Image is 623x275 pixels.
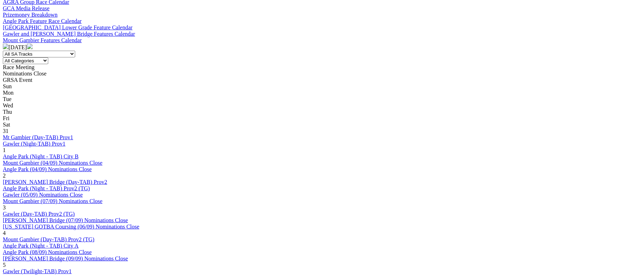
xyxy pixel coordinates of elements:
[3,204,6,211] span: 3
[3,31,135,37] a: Gawler and [PERSON_NAME] Bridge Features Calendar
[3,224,139,230] a: [US_STATE] GOTBA Coursing (06/09) Nominations Close
[3,243,79,249] a: Angle Park (Night - TAB) City A
[3,153,79,159] a: Angle Park (Night - TAB) City B
[3,147,6,153] span: 1
[3,141,65,147] a: Gawler (Night-TAB) Prov1
[3,122,620,128] div: Sat
[3,44,620,51] div: [DATE]
[3,12,57,18] a: Prizemoney Breakdown
[3,109,620,115] div: Thu
[3,64,620,71] div: Race Meeting
[3,77,620,83] div: GRSA Event
[3,256,128,262] a: [PERSON_NAME] Bridge (09/09) Nominations Close
[3,268,72,274] a: Gawler (Twilight-TAB) Prov1
[3,217,128,223] a: [PERSON_NAME] Bridge (07/09) Nominations Close
[3,37,82,43] a: Mount Gambier Features Calendar
[3,198,102,204] a: Mount Gambier (07/09) Nominations Close
[3,236,94,242] a: Mount Gambier (Day-TAB) Prov2 (TG)
[3,134,73,140] a: Mt Gambier (Day-TAB) Prov1
[3,179,107,185] a: [PERSON_NAME] Bridge (Day-TAB) Prov2
[3,128,9,134] span: 31
[3,90,620,96] div: Mon
[3,83,620,90] div: Sun
[3,192,83,198] a: Gawler (05/09) Nominations Close
[3,44,9,49] img: chevron-left-pager-white.svg
[3,115,620,122] div: Fri
[3,160,102,166] a: Mount Gambier (04/09) Nominations Close
[3,262,6,268] span: 5
[3,230,6,236] span: 4
[3,173,6,179] span: 2
[3,5,50,11] a: GCA Media Release
[3,96,620,102] div: Tue
[3,211,75,217] a: Gawler (Day-TAB) Prov2 (TG)
[3,71,620,77] div: Nominations Close
[3,18,82,24] a: Angle Park Feature Race Calendar
[3,185,90,191] a: Angle Park (Night - TAB) Prov2 (TG)
[27,44,33,49] img: chevron-right-pager-white.svg
[3,102,620,109] div: Wed
[3,24,133,30] a: [GEOGRAPHIC_DATA] Lower Grade Feature Calendar
[3,166,92,172] a: Angle Park (04/09) Nominations Close
[3,249,92,255] a: Angle Park (08/09) Nominations Close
